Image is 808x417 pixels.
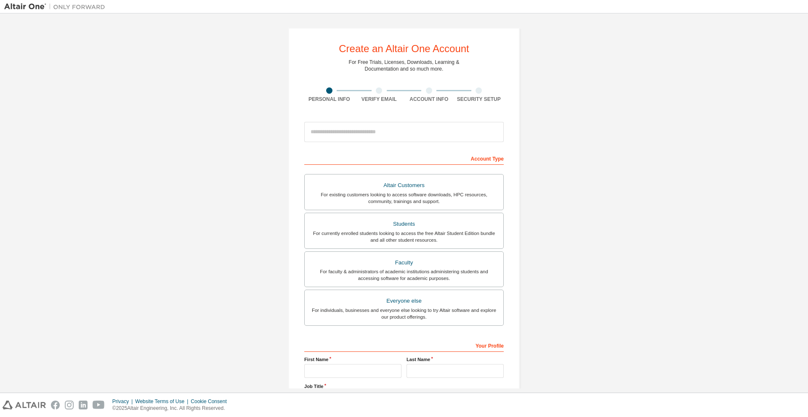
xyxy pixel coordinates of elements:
div: For Free Trials, Licenses, Downloads, Learning & Documentation and so much more. [349,59,460,72]
div: Account Type [304,151,504,165]
img: facebook.svg [51,401,60,409]
div: Students [310,218,498,230]
div: For currently enrolled students looking to access the free Altair Student Edition bundle and all ... [310,230,498,243]
div: For faculty & administrators of academic institutions administering students and accessing softwa... [310,268,498,282]
div: Personal Info [304,96,354,103]
div: Security Setup [454,96,504,103]
div: Privacy [112,398,135,405]
div: Website Terms of Use [135,398,191,405]
div: For individuals, businesses and everyone else looking to try Altair software and explore our prod... [310,307,498,320]
div: Everyone else [310,295,498,307]
p: © 2025 Altair Engineering, Inc. All Rights Reserved. [112,405,232,412]
div: Faculty [310,257,498,269]
div: Cookie Consent [191,398,231,405]
div: Altair Customers [310,179,498,191]
div: Create an Altair One Account [339,44,469,54]
label: Job Title [304,383,504,390]
img: linkedin.svg [79,401,88,409]
img: youtube.svg [93,401,105,409]
div: Your Profile [304,338,504,352]
label: First Name [304,356,401,363]
div: Verify Email [354,96,404,103]
div: For existing customers looking to access software downloads, HPC resources, community, trainings ... [310,191,498,205]
div: Account Info [404,96,454,103]
img: altair_logo.svg [3,401,46,409]
img: instagram.svg [65,401,74,409]
label: Last Name [407,356,504,363]
img: Altair One [4,3,109,11]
